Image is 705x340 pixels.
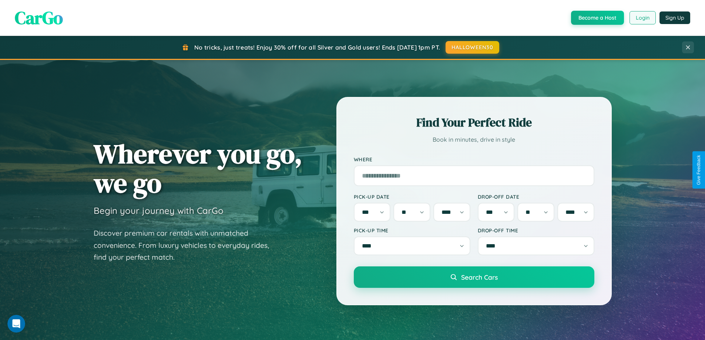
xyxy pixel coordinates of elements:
[354,266,594,288] button: Search Cars
[354,134,594,145] p: Book in minutes, drive in style
[94,227,279,263] p: Discover premium car rentals with unmatched convenience. From luxury vehicles to everyday rides, ...
[7,315,25,333] iframe: Intercom live chat
[15,6,63,30] span: CarGo
[194,44,440,51] span: No tricks, just treats! Enjoy 30% off for all Silver and Gold users! Ends [DATE] 1pm PT.
[94,205,224,216] h3: Begin your journey with CarGo
[354,114,594,131] h2: Find Your Perfect Ride
[354,156,594,162] label: Where
[478,193,594,200] label: Drop-off Date
[461,273,498,281] span: Search Cars
[696,155,701,185] div: Give Feedback
[94,139,302,198] h1: Wherever you go, we go
[659,11,690,24] button: Sign Up
[354,193,470,200] label: Pick-up Date
[354,227,470,233] label: Pick-up Time
[446,41,499,54] button: HALLOWEEN30
[630,11,656,24] button: Login
[571,11,624,25] button: Become a Host
[478,227,594,233] label: Drop-off Time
